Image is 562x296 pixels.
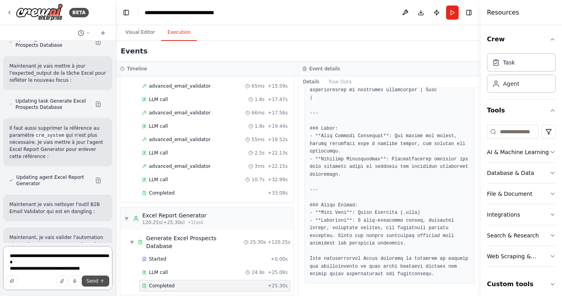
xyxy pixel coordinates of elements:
button: Improve this prompt [6,276,17,287]
span: + 0.00s [271,256,288,262]
span: Completed [149,190,174,196]
span: 66ms [252,110,264,116]
div: Excel Report Generator [142,211,207,219]
div: Integrations [487,211,520,219]
span: LLM call [149,269,168,276]
span: + 15.59s [268,83,288,89]
button: AI & Machine Learning [487,142,556,162]
span: Updating task Generate Excel Prospects Database [15,98,89,110]
span: + 25.06s [268,269,288,276]
h3: Timeline [127,66,147,72]
span: 2.5s [255,150,264,156]
p: Maintenant je vais mettre à jour l'expected_output de la tâche Excel pour refléter le nouveau foc... [9,63,106,84]
span: LLM call [149,176,168,183]
button: Upload files [57,276,68,287]
span: advanced_email_validator [149,136,211,143]
div: AI & Machine Learning [487,148,549,156]
button: Custom tools [487,273,556,295]
span: ▼ [130,239,134,245]
button: Hide right sidebar [463,7,474,18]
span: • 1 task [188,219,204,226]
div: Database & Data [487,169,534,177]
span: Updating agent Excel Report Generator [16,174,89,187]
span: + 32.99s [268,176,288,183]
span: 65ms [252,83,264,89]
span: LLM call [149,150,168,156]
span: Generate Excel Prospects Database [146,234,244,250]
span: advanced_email_validator [149,83,211,89]
h3: Event details [309,66,340,72]
span: + 120.25s [268,239,290,245]
button: Hide left sidebar [121,7,132,18]
div: Task [503,59,515,66]
span: Completed [149,283,174,289]
span: + 19.44s [268,123,288,129]
span: 120.25s (+25.30s) [142,219,185,226]
button: Web Scraping & Browsing [487,246,556,267]
button: Click to speak your automation idea [69,276,80,287]
button: Integrations [487,204,556,225]
div: Crew [487,50,556,99]
span: + 22.15s [268,163,288,169]
button: Visual Editor [119,24,161,41]
span: 25.30s [250,239,266,245]
span: Send [86,278,98,284]
nav: breadcrumb [145,9,233,17]
span: + 17.47s [268,96,288,103]
button: Start a new chat [97,28,109,38]
span: + 19.52s [268,136,288,143]
span: 1.8s [255,96,264,103]
button: Crew [487,28,556,50]
h4: Resources [487,8,519,17]
div: Web Scraping & Browsing [487,252,549,260]
img: Logo [16,4,63,21]
button: Tools [487,99,556,121]
button: Raw Data [324,76,356,87]
button: Send [82,276,109,287]
div: BETA [69,8,89,17]
span: 55ms [252,136,264,143]
span: 3ms [255,163,265,169]
span: LLM call [149,96,168,103]
div: Tools [487,121,556,273]
button: Database & Data [487,163,556,183]
code: crm_system [34,132,66,139]
span: advanced_email_validator [149,163,211,169]
span: Started [149,256,166,262]
button: File & Document [487,184,556,204]
p: Maintenant je vais nettoyer l'outil B2B Email Validator qui est en dangling : [9,201,106,215]
button: Execution [161,24,197,41]
span: + 25.30s [268,283,288,289]
h2: Events [121,46,147,57]
span: 24.9s [252,269,264,276]
div: Agent [503,80,519,88]
button: Details [298,76,324,87]
span: + 17.56s [268,110,288,116]
span: + 22.13s [268,150,288,156]
span: ▼ [124,215,129,222]
span: 10.7s [252,176,264,183]
button: Switch to previous chat [75,28,94,38]
div: Search & Research [487,232,539,239]
span: 1.8s [255,123,264,129]
span: + 33.08s [268,190,288,196]
p: Il faut aussi supprimer la référence au paramètre qui n'est plus nécessaire. Je vais mettre à jou... [9,125,106,160]
p: Maintenant, je vais valider l'automation et suggérer un nouveau nom de projet qui reflète mieux s... [9,234,106,255]
span: Updating task Generate Excel Prospects Database [15,36,89,48]
div: File & Document [487,190,533,198]
span: advanced_email_validator [149,110,211,116]
button: Search & Research [487,225,556,246]
span: LLM call [149,123,168,129]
